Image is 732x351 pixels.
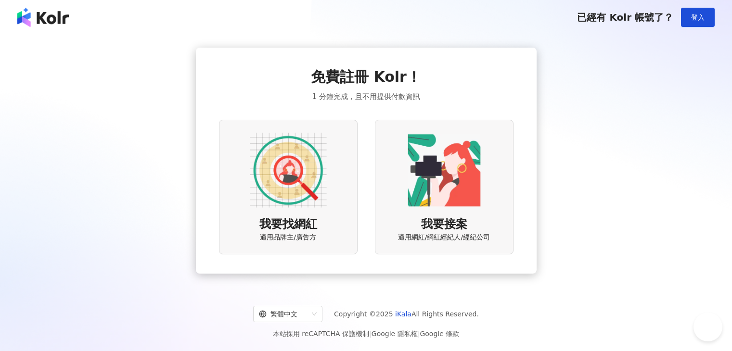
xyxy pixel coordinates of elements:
[681,8,715,27] button: 登入
[406,132,483,209] img: KOL identity option
[693,313,722,341] iframe: Help Scout Beacon - Open
[17,8,69,27] img: logo
[250,132,327,209] img: AD identity option
[369,330,372,338] span: |
[421,216,467,233] span: 我要接案
[418,330,420,338] span: |
[259,216,317,233] span: 我要找網紅
[260,233,316,242] span: 適用品牌主/廣告方
[398,233,490,242] span: 適用網紅/網紅經紀人/經紀公司
[372,330,418,338] a: Google 隱私權
[259,306,308,322] div: 繁體中文
[577,12,673,23] span: 已經有 Kolr 帳號了？
[273,328,459,339] span: 本站採用 reCAPTCHA 保護機制
[691,13,705,21] span: 登入
[420,330,459,338] a: Google 條款
[395,310,411,318] a: iKala
[312,91,420,102] span: 1 分鐘完成，且不用提供付款資訊
[334,308,479,320] span: Copyright © 2025 All Rights Reserved.
[311,67,421,87] span: 免費註冊 Kolr！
